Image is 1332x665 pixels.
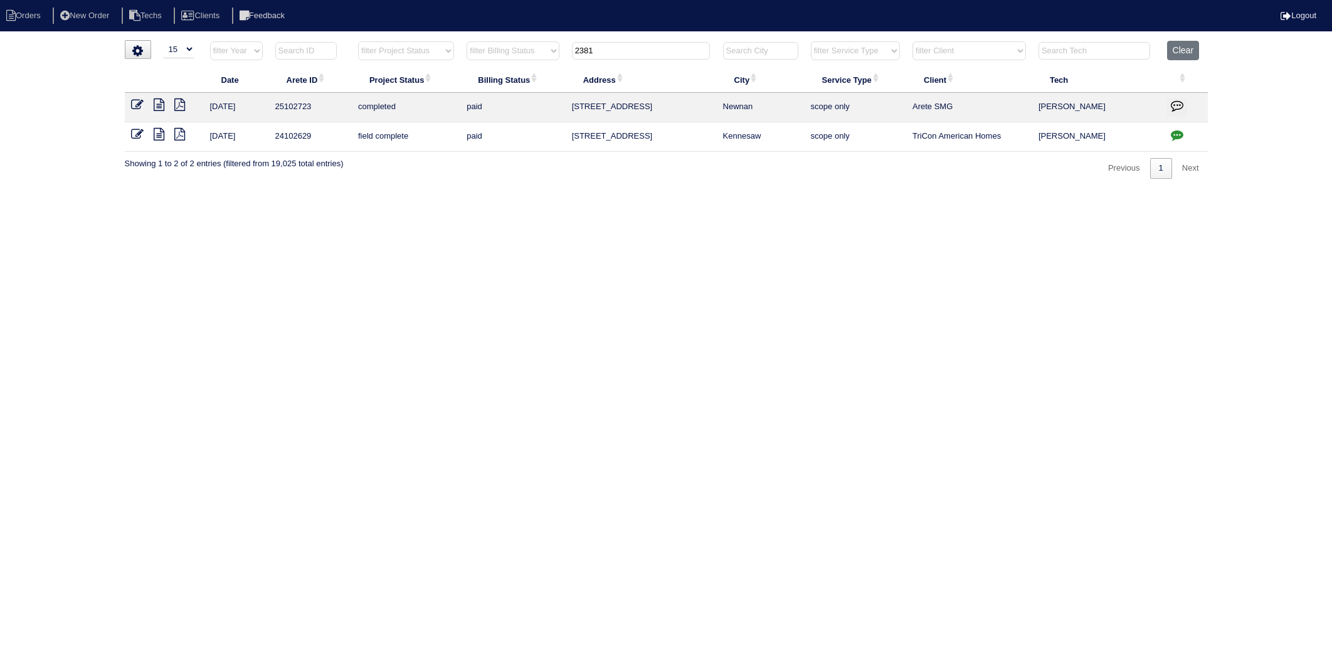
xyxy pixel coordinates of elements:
[204,122,269,152] td: [DATE]
[805,66,906,93] th: Service Type: activate to sort column ascending
[122,8,172,24] li: Techs
[352,93,460,122] td: completed
[572,42,710,60] input: Search Address
[906,122,1032,152] td: TriCon American Homes
[275,42,337,60] input: Search ID
[53,8,119,24] li: New Order
[174,11,230,20] a: Clients
[717,122,805,152] td: Kennesaw
[805,93,906,122] td: scope only
[269,93,352,122] td: 25102723
[204,93,269,122] td: [DATE]
[805,122,906,152] td: scope only
[269,66,352,93] th: Arete ID: activate to sort column ascending
[906,93,1032,122] td: Arete SMG
[352,122,460,152] td: field complete
[566,122,717,152] td: [STREET_ADDRESS]
[1281,11,1316,20] a: Logout
[717,93,805,122] td: Newnan
[1150,158,1172,179] a: 1
[352,66,460,93] th: Project Status: activate to sort column ascending
[717,66,805,93] th: City: activate to sort column ascending
[1032,66,1161,93] th: Tech
[1032,93,1161,122] td: [PERSON_NAME]
[460,66,565,93] th: Billing Status: activate to sort column ascending
[125,152,344,169] div: Showing 1 to 2 of 2 entries (filtered from 19,025 total entries)
[1032,122,1161,152] td: [PERSON_NAME]
[1099,158,1149,179] a: Previous
[1039,42,1150,60] input: Search Tech
[566,93,717,122] td: [STREET_ADDRESS]
[269,122,352,152] td: 24102629
[1161,66,1208,93] th: : activate to sort column ascending
[174,8,230,24] li: Clients
[122,11,172,20] a: Techs
[723,42,798,60] input: Search City
[460,93,565,122] td: paid
[906,66,1032,93] th: Client: activate to sort column ascending
[1173,158,1208,179] a: Next
[204,66,269,93] th: Date
[460,122,565,152] td: paid
[53,11,119,20] a: New Order
[566,66,717,93] th: Address: activate to sort column ascending
[232,8,295,24] li: Feedback
[1167,41,1199,60] button: Clear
